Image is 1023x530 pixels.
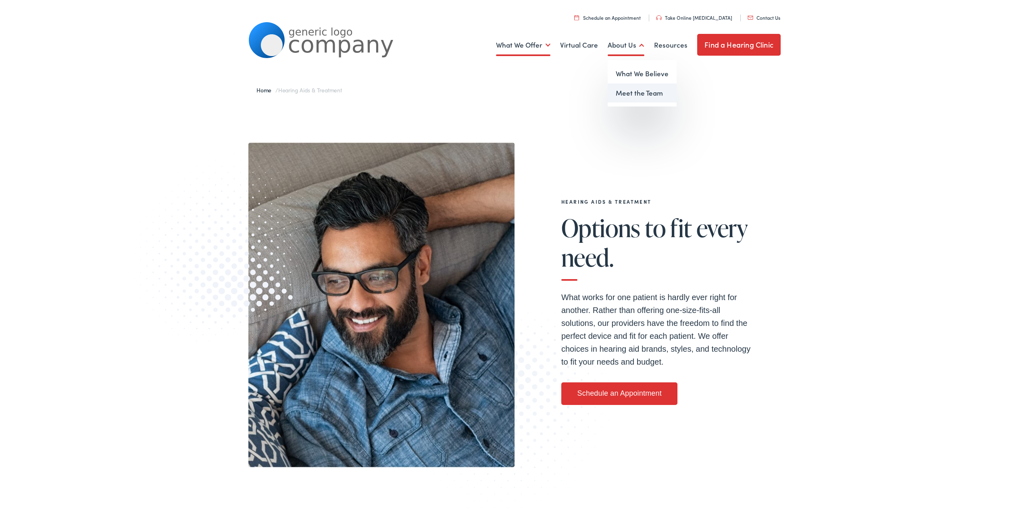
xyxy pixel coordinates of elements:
[256,84,342,92] span: /
[561,213,640,240] span: Options
[608,29,644,58] a: About Us
[496,29,550,58] a: What We Offer
[560,29,598,58] a: Virtual Care
[656,13,732,19] a: Take Online [MEDICAL_DATA]
[645,213,666,240] span: to
[561,197,755,203] h2: Hearing Aids & Treatment
[656,14,662,19] img: utility icon
[670,213,692,240] span: fit
[696,213,748,240] span: every
[408,303,621,523] img: Bottom portion of a graphic image with a halftone pattern, adding to the site's aesthetic appeal.
[748,13,780,19] a: Contact Us
[561,289,755,367] p: What works for one patient is hardly ever right for another. Rather than offering one-size-fits-a...
[256,84,275,92] a: Home
[654,29,688,58] a: Resources
[561,242,613,269] span: need.
[561,381,677,403] a: Schedule an Appointment
[748,14,753,18] img: utility icon
[608,63,677,82] a: What We Believe
[278,84,342,92] span: Hearing Aids & Treatment
[608,82,677,101] a: Meet the Team
[697,32,781,54] a: Find a Hearing Clinic
[574,13,641,19] a: Schedule an Appointment
[574,13,579,19] img: utility icon
[115,133,328,352] img: Graphic image with a halftone pattern, contributing to the site's visual design.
